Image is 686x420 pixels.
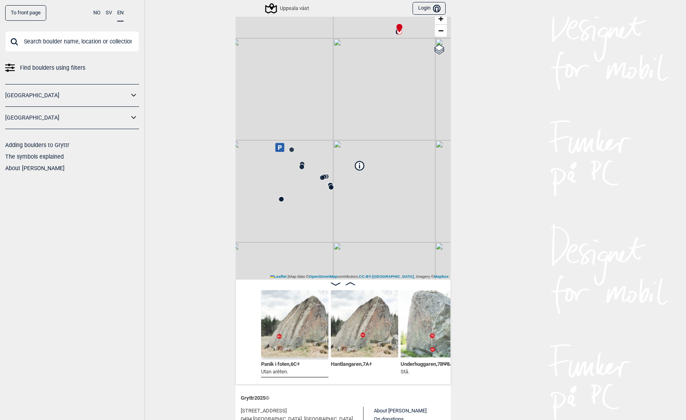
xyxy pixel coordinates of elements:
[5,90,129,101] a: [GEOGRAPHIC_DATA]
[401,368,453,376] p: Stå.
[438,26,443,35] span: −
[106,5,112,21] button: SV
[374,408,427,414] a: About [PERSON_NAME]
[5,31,139,52] input: Search boulder name, location or collection
[435,25,447,37] a: Zoom out
[270,274,287,279] a: Leaflet
[309,274,338,279] a: OpenStreetMap
[401,359,453,367] span: Underhuggaren , 7B Ψ 8A
[5,165,65,171] a: About [PERSON_NAME]
[434,274,449,279] a: Mapbox
[5,153,64,160] a: The symbols explained
[5,112,129,124] a: [GEOGRAPHIC_DATA]
[401,290,468,357] img: Underhuggaren
[261,290,328,357] img: Panik i foten
[331,359,372,367] span: Hantlangaren , 7A+
[20,62,85,74] span: Find boulders using filters
[5,142,69,148] a: Adding boulders to Gryttr
[359,274,414,279] a: CC-BY-[GEOGRAPHIC_DATA]
[93,5,100,21] button: NO
[5,62,139,74] a: Find boulders using filters
[241,390,446,407] div: Gryttr 2025 ©
[241,407,287,415] span: [STREET_ADDRESS]
[331,290,398,357] img: Hantlangaren
[413,2,445,15] button: Login
[261,359,300,367] span: Panik i foten , 6C+
[435,13,447,25] a: Zoom in
[5,5,46,21] a: To front page
[268,274,451,279] div: Map data © contributors, , Imagery ©
[261,368,300,376] p: Utan arêten.
[266,4,309,13] div: Uppsala väst
[288,274,289,279] span: |
[432,41,447,58] a: Layers
[117,5,124,22] button: EN
[438,14,443,24] span: +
